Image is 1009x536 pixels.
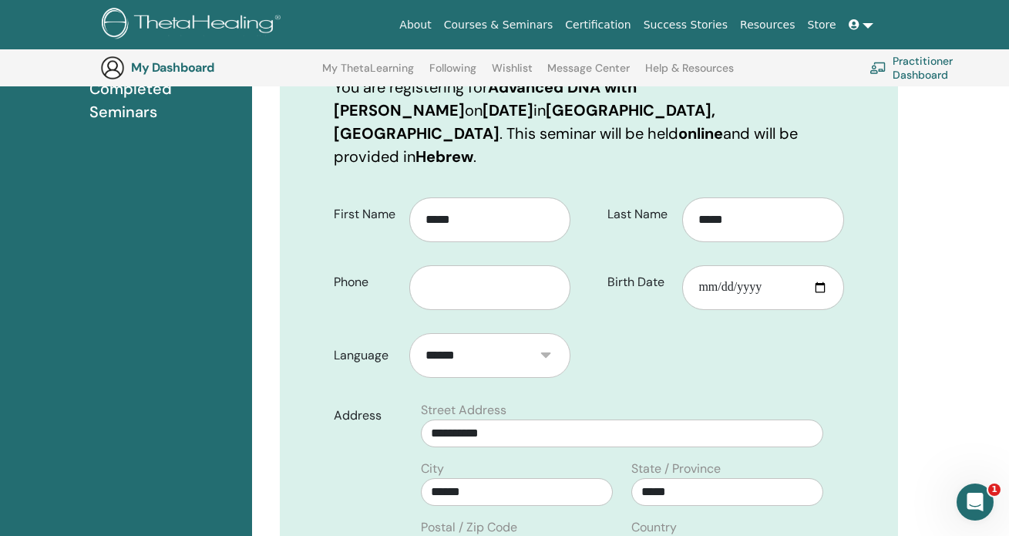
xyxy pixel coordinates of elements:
a: About [393,11,437,39]
img: chalkboard-teacher.svg [869,62,886,74]
a: My ThetaLearning [322,62,414,86]
label: Address [322,401,411,430]
b: [DATE] [483,100,533,120]
b: Hebrew [415,147,473,167]
h3: My Dashboard [131,60,285,75]
a: Certification [559,11,637,39]
p: You are registering for on in . This seminar will be held and will be provided in . [334,76,844,168]
a: Success Stories [637,11,734,39]
a: Help & Resources [645,62,734,86]
a: Message Center [547,62,630,86]
a: Resources [734,11,802,39]
a: Following [429,62,476,86]
label: State / Province [631,460,721,478]
label: Last Name [596,200,682,229]
span: 1 [988,484,1001,496]
label: Birth Date [596,268,682,297]
img: generic-user-icon.jpg [100,56,125,80]
label: Language [322,341,409,370]
label: Phone [322,268,409,297]
a: Wishlist [492,62,533,86]
b: online [678,123,723,143]
img: logo.png [102,8,286,42]
label: First Name [322,200,409,229]
label: Street Address [421,401,506,420]
a: Courses & Seminars [438,11,560,39]
b: [GEOGRAPHIC_DATA], [GEOGRAPHIC_DATA] [334,100,715,143]
iframe: Intercom live chat [957,484,994,521]
a: Store [802,11,843,39]
a: Practitioner Dashboard [869,51,1000,85]
label: City [421,460,444,478]
b: Advanced DNA with [PERSON_NAME] [334,77,637,120]
span: Completed Seminars [89,77,240,123]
